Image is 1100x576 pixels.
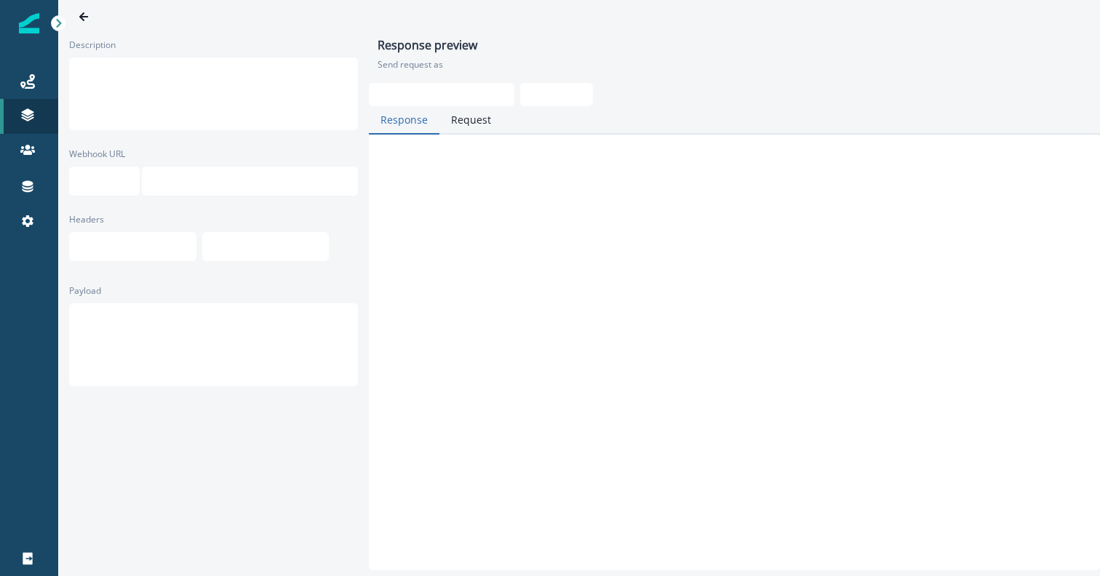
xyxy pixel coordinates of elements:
button: Response [369,106,439,135]
button: Request [439,106,503,135]
button: Go back [69,2,98,31]
label: Headers [69,213,349,226]
label: Webhook URL [69,148,349,161]
h1: Response preview [378,39,1091,58]
p: Send request as [378,58,1091,71]
label: Description [69,39,349,52]
label: Payload [69,284,349,297]
img: Inflection [19,13,39,33]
